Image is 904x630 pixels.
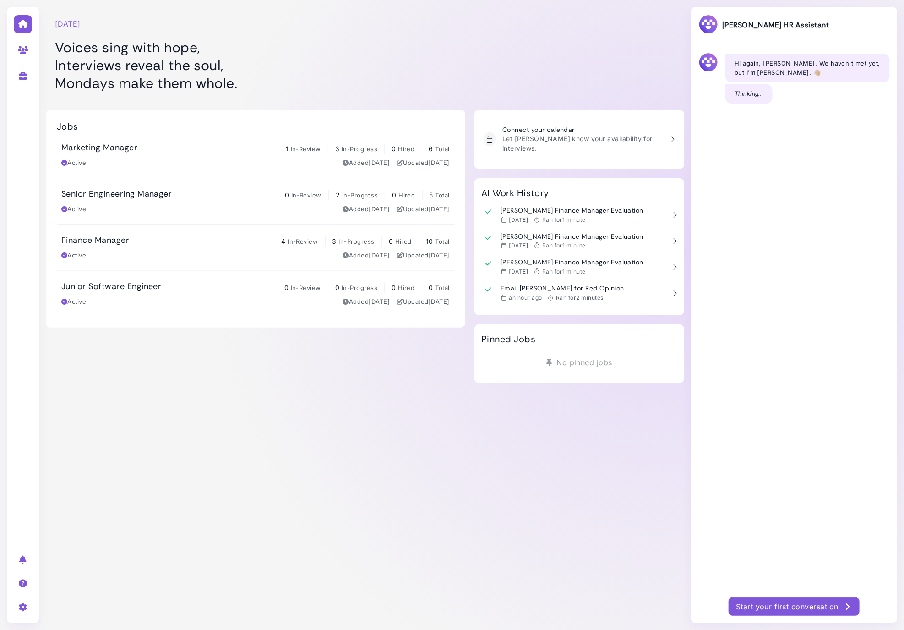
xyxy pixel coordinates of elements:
[542,216,586,223] span: Ran for 1 minute
[397,159,450,168] div: Updated
[436,192,450,199] span: Total
[481,354,677,371] div: No pinned jobs
[281,237,285,245] span: 4
[57,271,454,317] a: Junior Software Engineer 0 In-Review 0 In-Progress 0 Hired 0 Total Active Added[DATE] Updated[DATE]
[369,298,390,305] time: Sep 03, 2025
[61,297,86,307] div: Active
[343,251,390,260] div: Added
[502,134,663,153] p: Let [PERSON_NAME] know your availability for interviews.
[429,205,450,213] time: Sep 05, 2025
[288,238,318,245] span: In-Review
[429,159,450,166] time: Sep 05, 2025
[397,251,450,260] div: Updated
[542,268,586,275] span: Ran for 1 minute
[426,237,433,245] span: 10
[369,159,390,166] time: Sep 03, 2025
[61,236,129,246] h3: Finance Manager
[397,205,450,214] div: Updated
[61,251,86,260] div: Active
[343,159,390,168] div: Added
[509,294,542,301] time: Sep 08, 2025
[429,145,433,153] span: 6
[556,294,604,301] span: Ran for 2 minutes
[342,192,378,199] span: In-Progress
[343,297,390,307] div: Added
[397,297,450,307] div: Updated
[501,258,643,266] h3: [PERSON_NAME] Finance Manager Evaluation
[436,145,450,153] span: Total
[343,205,390,214] div: Added
[509,268,528,275] time: Sep 05, 2025
[429,284,433,291] span: 0
[57,178,454,224] a: Senior Engineering Manager 0 In-Review 2 In-Progress 0 Hired 5 Total Active Added[DATE] Updated[D...
[57,225,454,270] a: Finance Manager 4 In-Review 3 In-Progress 0 Hired 10 Total Active Added[DATE] Updated[DATE]
[729,597,860,616] button: Start your first conversation
[735,90,763,97] i: Thinking...
[291,284,321,291] span: In-Review
[61,205,86,214] div: Active
[395,238,412,245] span: Hired
[61,143,137,153] h3: Marketing Manager
[736,601,852,612] div: Start your first conversation
[336,191,340,199] span: 2
[342,145,377,153] span: In-Progress
[509,216,528,223] time: Sep 05, 2025
[398,145,414,153] span: Hired
[332,237,337,245] span: 3
[501,207,643,214] h3: [PERSON_NAME] Finance Manager Evaluation
[338,238,374,245] span: In-Progress
[725,54,890,82] div: Hi again, [PERSON_NAME]. We haven't met yet, but I'm [PERSON_NAME]. 👋🏼
[389,237,393,245] span: 0
[479,121,680,158] a: Connect your calendar Let [PERSON_NAME] know your availability for interviews.
[335,284,339,291] span: 0
[286,145,289,153] span: 1
[430,191,433,199] span: 5
[502,126,663,134] h3: Connect your calendar
[342,284,377,291] span: In-Progress
[55,38,456,92] h1: Voices sing with hope, Interviews reveal the soul, Mondays make them whole.
[436,238,450,245] span: Total
[436,284,450,291] span: Total
[55,18,81,29] time: [DATE]
[392,191,396,199] span: 0
[501,285,624,292] h3: Email [PERSON_NAME] for Red Opinion
[398,192,415,199] span: Hired
[392,145,396,153] span: 0
[61,189,172,199] h3: Senior Engineering Manager
[291,192,321,199] span: In-Review
[284,284,289,291] span: 0
[481,334,535,345] h2: Pinned Jobs
[542,242,586,249] span: Ran for 1 minute
[429,298,450,305] time: Sep 05, 2025
[481,187,549,198] h2: AI Work History
[501,233,643,241] h3: [PERSON_NAME] Finance Manager Evaluation
[369,252,390,259] time: Sep 03, 2025
[61,282,162,292] h3: Junior Software Engineer
[398,284,414,291] span: Hired
[429,252,450,259] time: Sep 05, 2025
[335,145,339,153] span: 3
[509,242,528,249] time: Sep 05, 2025
[61,159,86,168] div: Active
[57,132,454,178] a: Marketing Manager 1 In-Review 3 In-Progress 0 Hired 6 Total Active Added[DATE] Updated[DATE]
[291,145,321,153] span: In-Review
[57,121,78,132] h2: Jobs
[285,191,289,199] span: 0
[698,14,829,36] h3: [PERSON_NAME] HR Assistant
[392,284,396,291] span: 0
[369,205,390,213] time: Sep 03, 2025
